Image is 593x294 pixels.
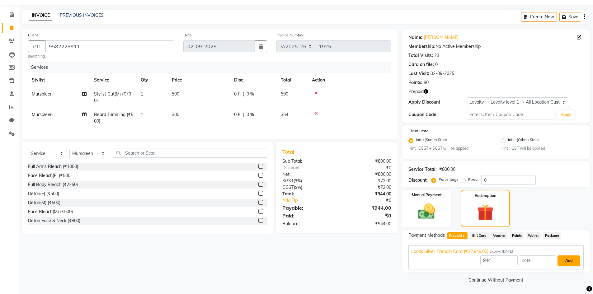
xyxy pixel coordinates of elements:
div: ₹72.00 [337,184,396,191]
th: Action [308,73,391,87]
th: Qty [137,73,168,87]
th: Price [168,73,230,87]
span: Gift Card [470,232,489,239]
button: Save [559,12,581,22]
div: Total Visits: [408,52,433,59]
div: ₹0 [337,212,396,219]
input: Search or Scan [113,148,267,158]
div: Payable: [278,204,337,212]
span: | [243,91,244,97]
div: Face Bleach(M) (₹500) [28,208,73,215]
span: Beard Trimming (₹500) [94,112,133,124]
div: ( ) [278,184,337,191]
span: 590 [281,91,288,97]
button: Apply [557,110,575,119]
th: Total [277,73,308,87]
div: ₹944.00 [337,191,396,197]
img: _cash.svg [413,202,440,221]
span: Expiry: [DATE] [490,249,513,254]
span: Package [543,232,561,239]
div: 23 [434,52,439,59]
div: ₹72.00 [337,178,396,184]
span: Voucher [491,232,508,239]
a: Add Tip [278,197,346,204]
div: 0 [435,61,438,68]
div: Full Arms Bleach (₹1000) [28,163,78,170]
button: Create New [521,12,557,22]
span: 300 [172,112,179,117]
th: Stylist [28,73,90,87]
span: Prepaid [408,88,424,95]
span: Prepaid [447,232,468,239]
input: Amount [480,255,518,265]
div: Sub Total: [278,158,337,165]
span: 1 [141,112,143,117]
div: Coupon Code [408,111,467,118]
div: Service Total: [408,166,437,173]
div: ( ) [278,178,337,184]
small: searching... [28,54,174,59]
span: Wallet [526,232,541,239]
a: Continue Without Payment [403,277,589,283]
div: Points: [408,79,422,86]
label: Intra (Same) State [416,137,447,144]
div: ₹944.00 [337,204,396,212]
div: Detan(M) (₹500) [28,199,60,206]
label: Manual Payment [412,192,442,198]
span: 0 F [234,91,240,97]
div: Detan Face & Neck (₹800) [28,217,80,224]
label: Invoice Number [276,32,304,38]
input: Search by Name/Mobile/Email/Code [45,40,174,52]
a: PREVIOUS INVOICES [60,12,104,18]
span: 9% [295,185,301,190]
div: Discount: [408,177,428,184]
div: Apply Discount [408,99,467,105]
button: +91 [28,40,45,52]
span: 9% [295,178,301,183]
div: No Active Membership [408,43,584,50]
div: 02-09-2025 [431,70,454,77]
div: Card on file: [408,61,434,68]
div: Paid: [278,212,337,219]
span: 0 F [234,111,240,118]
div: Balance : [278,221,337,227]
span: 0 % [247,91,254,97]
div: ₹800.00 [337,171,396,178]
th: Service [90,73,137,87]
div: Services [29,62,396,73]
small: Hint : CGST + SGST will be applied [408,146,492,151]
span: 500 [172,91,179,97]
label: Date [183,32,192,38]
button: Add [558,255,580,266]
div: Net: [278,171,337,178]
span: | [243,111,244,118]
a: INVOICE [29,10,52,21]
span: 1 [141,91,143,97]
span: Total [282,149,297,155]
div: Full Body Bleach (₹2250) [28,181,78,188]
input: Enter Offer / Coupon Code [467,110,554,119]
label: Fixed [468,177,478,182]
label: Client State [408,128,428,134]
span: Points [510,232,524,239]
div: Name: [408,34,422,41]
label: Client [28,32,38,38]
div: Detan(F) (₹500) [28,190,59,197]
span: Stylist Cut(M) (₹700) [94,91,131,103]
div: ₹0 [337,165,396,171]
small: Hint : IGST will be applied [501,146,584,151]
div: 80 [424,79,429,86]
span: CGST [282,184,294,190]
span: 354 [281,112,288,117]
span: 0 % [247,111,254,118]
label: Percentage [439,177,459,182]
label: Redemption [475,193,496,198]
span: Looks Silver Prepaid Card (₹22,949.00) [411,248,488,255]
label: Inter (Other) State [508,137,539,144]
div: Membership: [408,43,435,50]
span: Mursaleen [32,91,53,97]
div: Total: [278,191,337,197]
span: 1 [462,234,465,238]
span: Mursaleen [32,112,53,117]
div: Last Visit: [408,70,429,77]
